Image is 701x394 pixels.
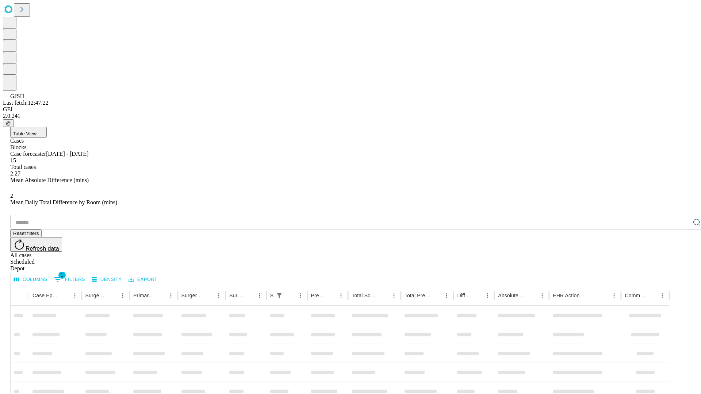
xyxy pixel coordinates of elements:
button: Menu [118,290,128,301]
div: EHR Action [553,293,579,298]
button: Sort [431,290,441,301]
div: Case Epic Id [32,293,59,298]
div: Surgery Name [181,293,203,298]
span: [DATE] - [DATE] [46,151,88,157]
button: Sort [472,290,482,301]
button: Sort [527,290,537,301]
span: 2 [10,193,13,199]
div: Surgery Date [229,293,244,298]
span: Reset filters [13,231,39,236]
button: Sort [285,290,295,301]
button: Sort [379,290,389,301]
button: Menu [657,290,667,301]
div: GEI [3,106,698,113]
button: Menu [295,290,306,301]
button: Menu [166,290,176,301]
button: Sort [156,290,166,301]
div: Primary Service [133,293,154,298]
button: Sort [244,290,254,301]
button: Menu [482,290,493,301]
button: @ [3,119,14,127]
span: Table View [13,131,37,136]
span: 2.27 [10,170,20,177]
button: Show filters [274,290,284,301]
button: Density [90,274,124,285]
div: Difference [457,293,471,298]
button: Sort [326,290,336,301]
button: Menu [609,290,619,301]
button: Show filters [52,274,87,285]
div: Scheduled In Room Duration [270,293,273,298]
span: Total cases [10,164,36,170]
button: Menu [336,290,346,301]
button: Refresh data [10,237,62,252]
div: 2.0.241 [3,113,698,119]
div: Total Predicted Duration [405,293,431,298]
span: 15 [10,157,16,163]
div: Predicted In Room Duration [311,293,325,298]
span: 1 [58,271,66,279]
button: Select columns [12,274,49,285]
button: Menu [254,290,265,301]
span: Case forecaster [10,151,46,157]
span: Refresh data [26,246,59,252]
button: Menu [441,290,452,301]
div: Total Scheduled Duration [352,293,378,298]
span: GJSH [10,93,24,99]
button: Sort [107,290,118,301]
span: Last fetch: 12:47:22 [3,100,49,106]
button: Sort [60,290,70,301]
div: Absolute Difference [498,293,526,298]
button: Menu [389,290,399,301]
div: Comments [625,293,646,298]
span: Mean Absolute Difference (mins) [10,177,89,183]
button: Reset filters [10,229,42,237]
button: Menu [214,290,224,301]
button: Menu [70,290,80,301]
span: Mean Daily Total Difference by Room (mins) [10,199,117,205]
button: Export [127,274,159,285]
span: @ [6,120,11,126]
div: 1 active filter [274,290,284,301]
button: Table View [10,127,47,138]
button: Sort [647,290,657,301]
button: Sort [203,290,214,301]
div: Surgeon Name [85,293,107,298]
button: Menu [537,290,547,301]
button: Sort [580,290,590,301]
